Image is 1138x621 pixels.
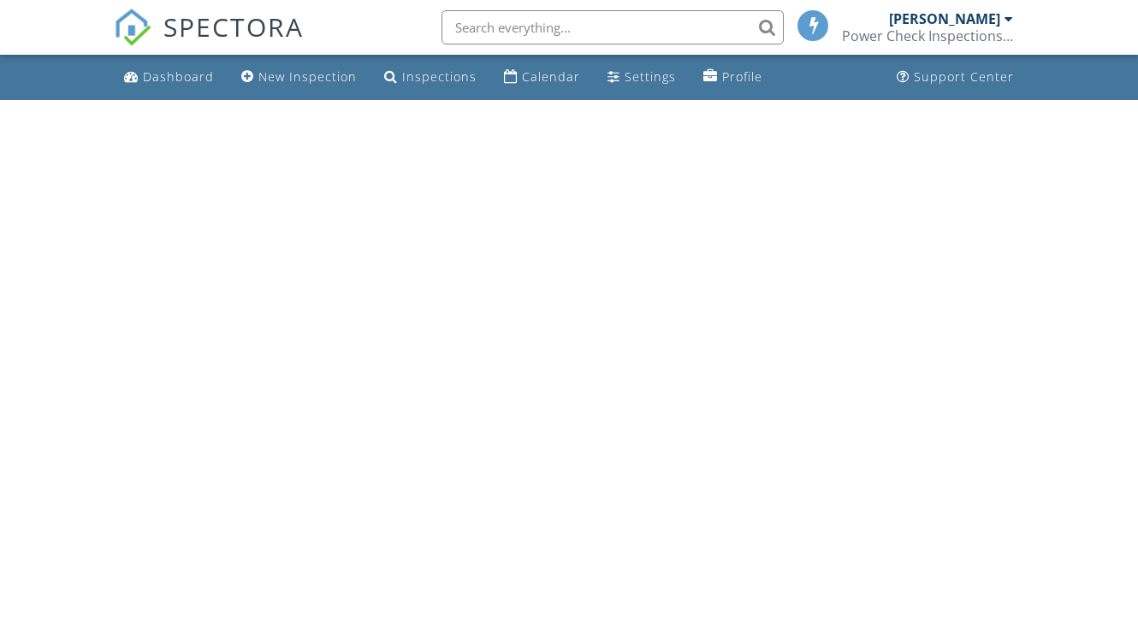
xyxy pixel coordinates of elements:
[890,62,1021,93] a: Support Center
[889,10,1000,27] div: [PERSON_NAME]
[842,27,1013,44] div: Power Check Inspections, PLLC
[442,10,784,44] input: Search everything...
[402,68,477,85] div: Inspections
[117,62,221,93] a: Dashboard
[497,62,587,93] a: Calendar
[601,62,683,93] a: Settings
[522,68,580,85] div: Calendar
[625,68,676,85] div: Settings
[163,9,304,44] span: SPECTORA
[696,62,769,93] a: Profile
[722,68,762,85] div: Profile
[143,68,214,85] div: Dashboard
[914,68,1014,85] div: Support Center
[114,9,151,46] img: The Best Home Inspection Software - Spectora
[377,62,483,93] a: Inspections
[258,68,357,85] div: New Inspection
[114,23,304,59] a: SPECTORA
[234,62,364,93] a: New Inspection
